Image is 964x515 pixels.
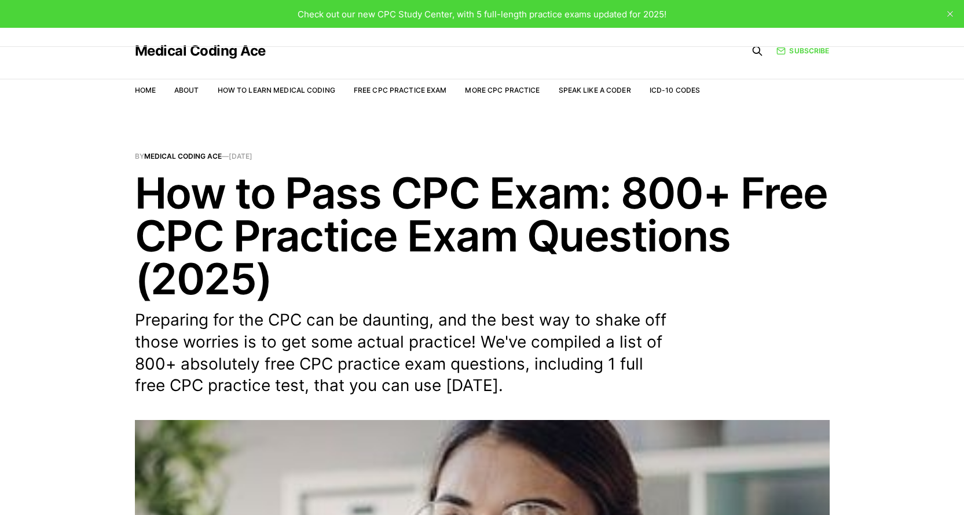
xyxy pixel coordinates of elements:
h1: How to Pass CPC Exam: 800+ Free CPC Practice Exam Questions (2025) [135,171,830,300]
a: How to Learn Medical Coding [218,86,335,94]
a: Medical Coding Ace [144,152,222,160]
a: ICD-10 Codes [650,86,700,94]
a: Speak Like a Coder [559,86,631,94]
a: Free CPC Practice Exam [354,86,447,94]
a: Medical Coding Ace [135,44,266,58]
time: [DATE] [229,152,252,160]
a: Subscribe [776,45,829,56]
p: Preparing for the CPC can be daunting, and the best way to shake off those worries is to get some... [135,309,668,397]
span: Check out our new CPC Study Center, with 5 full-length practice exams updated for 2025! [298,9,666,20]
span: By — [135,153,830,160]
a: More CPC Practice [465,86,540,94]
iframe: portal-trigger [775,458,964,515]
a: Home [135,86,156,94]
button: close [941,5,959,23]
a: About [174,86,199,94]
